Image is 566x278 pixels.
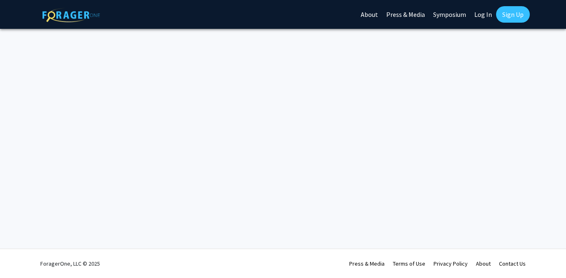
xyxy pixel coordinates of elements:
a: Press & Media [349,260,385,267]
a: Privacy Policy [434,260,468,267]
a: Sign Up [496,6,530,23]
img: ForagerOne Logo [42,8,100,22]
a: About [476,260,491,267]
a: Contact Us [499,260,526,267]
a: Terms of Use [393,260,425,267]
div: ForagerOne, LLC © 2025 [40,249,100,278]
